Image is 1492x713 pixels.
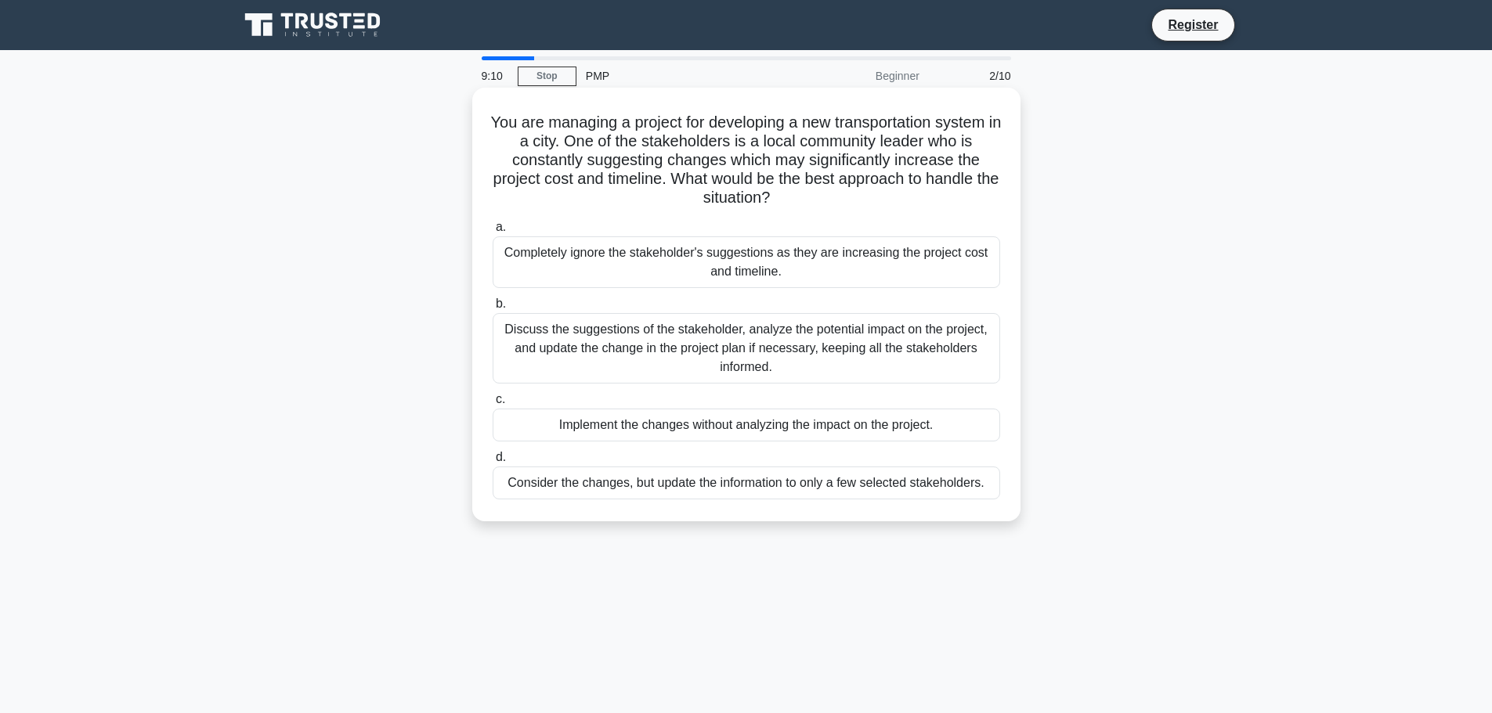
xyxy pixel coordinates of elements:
div: Consider the changes, but update the information to only a few selected stakeholders. [493,466,1000,499]
div: Beginner [792,60,929,92]
h5: You are managing a project for developing a new transportation system in a city. One of the stake... [491,113,1002,208]
div: Completely ignore the stakeholder's suggestions as they are increasing the project cost and timel... [493,236,1000,288]
div: 2/10 [929,60,1021,92]
span: b. [496,297,506,310]
a: Stop [518,67,576,86]
span: c. [496,392,505,405]
div: 9:10 [472,60,518,92]
div: PMP [576,60,792,92]
a: Register [1158,15,1227,34]
span: a. [496,220,506,233]
div: Implement the changes without analyzing the impact on the project. [493,409,1000,441]
span: d. [496,450,506,463]
div: Discuss the suggestions of the stakeholder, analyze the potential impact on the project, and upda... [493,313,1000,384]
